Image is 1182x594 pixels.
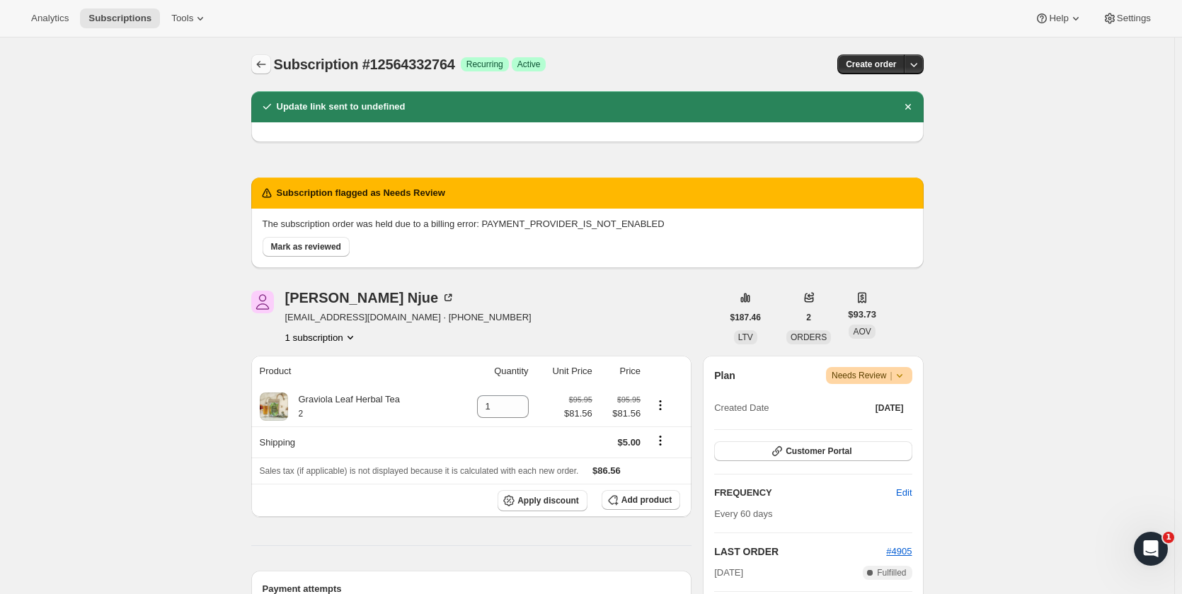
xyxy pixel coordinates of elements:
h2: Plan [714,368,735,383]
button: [DATE] [867,398,912,418]
div: [PERSON_NAME] Njue [285,291,456,305]
button: Subscriptions [251,54,271,74]
span: Subscription #12564332764 [274,57,455,72]
span: Recurring [466,59,503,70]
span: $93.73 [848,308,876,322]
span: Analytics [31,13,69,24]
th: Unit Price [533,356,597,387]
h2: Update link sent to undefined [277,100,406,114]
span: Help [1049,13,1068,24]
th: Quantity [453,356,532,387]
button: 2 [798,308,820,327]
button: Subscriptions [80,8,160,28]
h2: FREQUENCY [714,486,896,500]
img: product img [260,392,288,421]
small: 2 [299,409,304,419]
button: Edit [888,482,920,504]
span: $81.56 [601,407,641,421]
th: Price [597,356,645,387]
span: 1 [1163,532,1174,543]
span: Customer Portal [786,445,851,457]
button: Customer Portal [714,441,912,461]
span: Settings [1117,13,1151,24]
button: $187.46 [722,308,769,327]
span: Sales tax (if applicable) is not displayed because it is calculated with each new order. [260,466,579,476]
button: Analytics [23,8,77,28]
span: Active [517,59,541,70]
span: AOV [853,327,871,337]
span: 2 [806,312,811,323]
span: $86.56 [592,465,621,476]
span: Created Date [714,401,769,415]
button: Product actions [285,330,357,344]
button: Apply discount [498,490,587,511]
div: Graviola Leaf Herbal Tea [288,392,401,421]
span: Apply discount [517,495,579,506]
span: Every 60 days [714,508,772,519]
span: $81.56 [564,407,592,421]
span: Tools [171,13,193,24]
button: Shipping actions [649,433,672,448]
p: The subscription order was held due to a billing error: PAYMENT_PROVIDER_IS_NOT_ENABLED [263,217,912,231]
small: $95.95 [617,395,641,404]
button: Help [1026,8,1091,28]
span: | [890,370,892,381]
span: [DATE] [876,402,904,414]
th: Shipping [251,426,454,458]
button: Add product [602,490,680,510]
button: Product actions [649,397,672,413]
span: Fulfilled [877,567,906,578]
h2: LAST ORDER [714,544,886,559]
span: [DATE] [714,566,743,580]
span: $5.00 [618,437,641,448]
a: #4905 [886,546,912,557]
span: Mark as reviewed [271,241,341,252]
th: Product [251,356,454,387]
button: Dismiss notification [898,97,918,117]
span: LTV [738,332,753,342]
button: Settings [1094,8,1159,28]
span: Needs Review [832,368,907,383]
span: Add product [621,494,672,506]
span: ORDERS [791,332,827,342]
button: #4905 [886,544,912,559]
button: Mark as reviewed [263,237,350,257]
h2: Subscription flagged as Needs Review [277,186,445,200]
span: $187.46 [730,312,761,323]
span: Edit [896,486,912,500]
span: Peter Njue [251,291,274,313]
small: $95.95 [569,395,592,404]
span: Create order [846,59,896,70]
button: Tools [163,8,216,28]
button: Create order [837,54,905,74]
span: Subscriptions [88,13,151,24]
span: [EMAIL_ADDRESS][DOMAIN_NAME] · [PHONE_NUMBER] [285,310,532,325]
iframe: Intercom live chat [1134,532,1168,566]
